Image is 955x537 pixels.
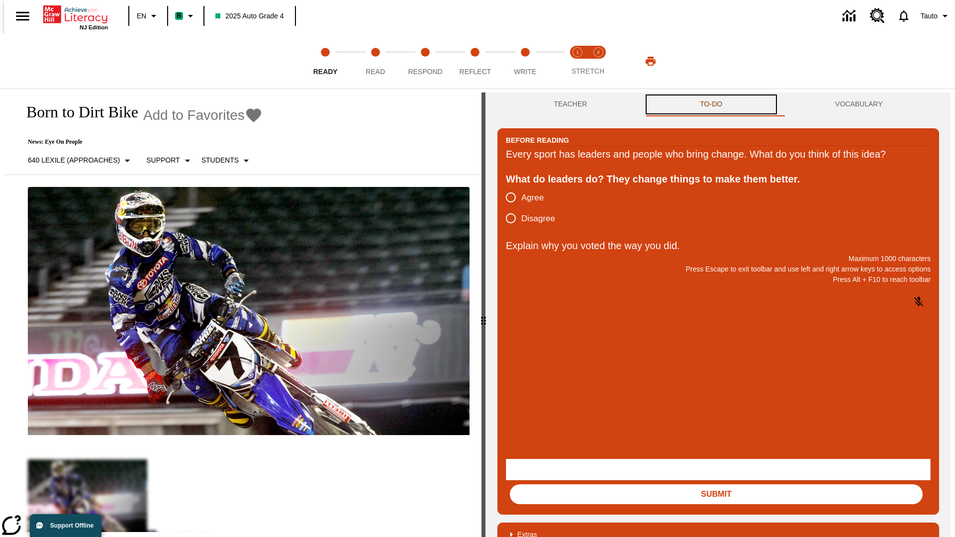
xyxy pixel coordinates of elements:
span: Respond [408,68,442,76]
button: Open side menu [8,1,37,31]
button: Read step 2 of 5 [346,34,404,89]
p: Maximum 1000 characters [506,254,931,264]
span: Read [366,68,385,76]
span: Agree [521,191,544,204]
button: Submit [510,484,923,504]
button: VOCABULARY [779,92,939,116]
div: reading [4,92,481,532]
div: Press Enter or Spacebar and then press right and left arrow keys to move the slider [481,92,485,537]
button: Reflect step 4 of 5 [446,34,504,89]
button: Scaffolds, Support [142,152,197,170]
button: Stretch Read step 1 of 2 [563,34,592,89]
button: TO-DO [644,92,779,116]
p: Students [201,155,239,166]
button: Respond step 3 of 5 [396,34,454,89]
button: Profile/Settings [917,7,955,25]
a: Data Center [837,2,864,30]
div: poll [506,187,563,229]
button: Support Offline [30,514,101,537]
img: Motocross racer James Stewart flies through the air on his dirt bike. [28,187,470,436]
p: Press Alt + F10 to reach toolbar [506,274,931,285]
div: Every sport has leaders and people who bring change. What do you think of this idea? [506,146,931,162]
button: Add to Favorites - Born to Dirt Bike [143,106,263,124]
button: Stretch Respond step 2 of 2 [584,34,613,89]
span: B [177,9,182,22]
button: Click to activate and allow voice recognition [907,290,931,314]
span: Add to Favorites [143,107,245,123]
p: News: Eye On People [16,138,263,146]
h2: Before Reading [506,135,569,146]
span: Support Offline [50,522,94,529]
text: 2 [597,50,599,55]
p: Explain why you voted the way you did. [506,238,931,254]
p: Support [146,155,180,166]
span: EN [137,11,146,21]
a: Resource Center, Will open in new tab [864,2,891,29]
span: Write [514,68,536,76]
button: Teacher [497,92,644,116]
text: 1 [576,50,578,55]
span: Disagree [521,212,555,225]
button: Select Student [197,152,256,170]
p: 640 Lexile (Approaches) [28,155,120,166]
span: STRETCH [572,67,604,75]
button: Write step 5 of 5 [496,34,554,89]
button: Print [635,52,667,70]
span: Ready [313,68,338,76]
p: Press Escape to exit toolbar and use left and right arrow keys to access options [506,264,931,274]
button: Select Lexile, 640 Lexile (Approaches) [24,152,137,170]
a: Notifications [891,3,917,29]
div: Instructional Panel Tabs [497,92,939,116]
button: Language: EN, Select a language [132,7,164,25]
span: NJ Edition [80,24,108,30]
span: Reflect [460,68,491,76]
span: 2025 Auto Grade 4 [215,11,284,21]
h1: Born to Dirt Bike [16,103,138,121]
body: Explain why you voted the way you did. Maximum 1000 characters Press Alt + F10 to reach toolbar P... [4,8,145,17]
div: activity [485,92,951,537]
button: Ready step 1 of 5 [296,34,354,89]
div: What do leaders do? They change things to make them better. [506,171,931,187]
button: Boost Class color is mint green. Change class color [171,7,200,25]
div: Home [43,3,108,30]
span: Tauto [921,11,938,21]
